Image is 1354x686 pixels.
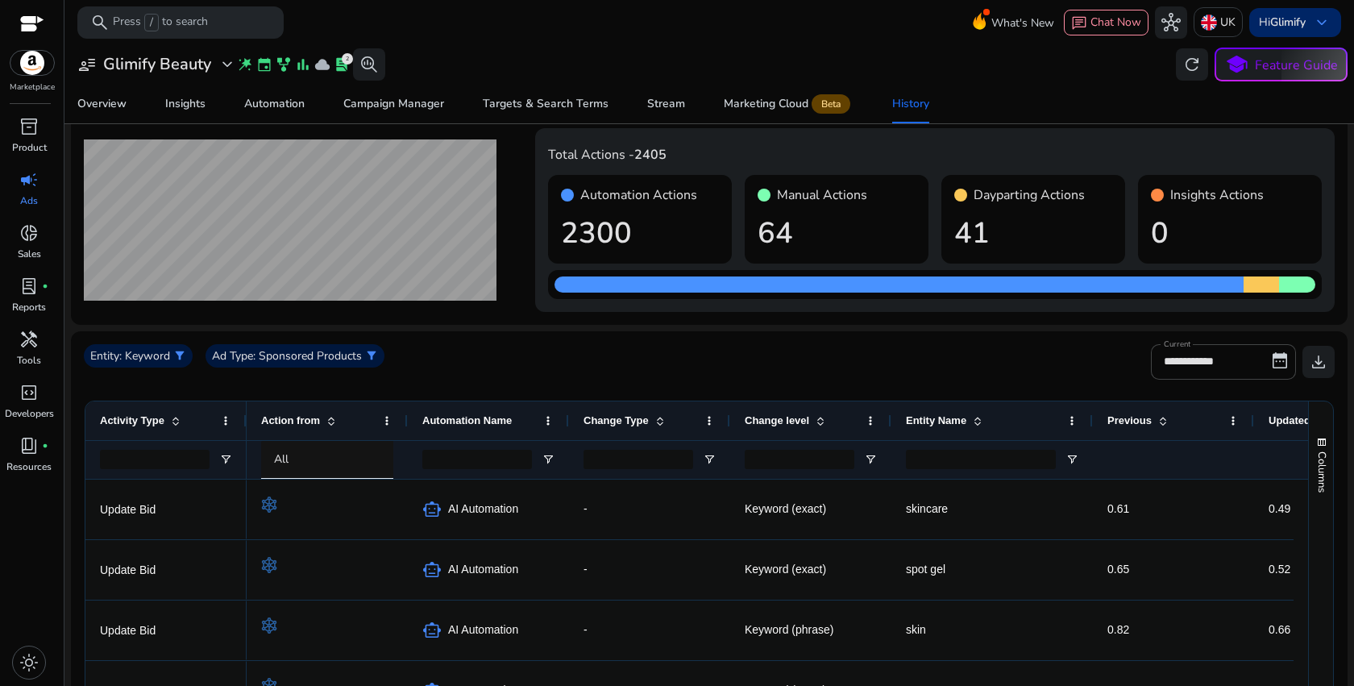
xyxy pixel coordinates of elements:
span: Change level [745,414,809,426]
span: - [584,623,588,636]
p: Resources [6,459,52,474]
span: Keyword (exact) [745,502,826,515]
p: : Keyword [119,347,170,364]
div: Overview [77,98,127,110]
span: code_blocks [19,383,39,402]
button: Open Filter Menu [703,453,716,466]
span: filter_alt [365,349,378,362]
h1: 41 [954,216,1112,251]
h1: 2300 [561,216,719,251]
span: school [1225,53,1248,77]
span: Chat Now [1090,15,1141,30]
h4: Dayparting Actions [974,188,1085,203]
b: Glimify [1270,15,1306,30]
span: download [1309,352,1328,372]
span: Entity Name [906,414,966,426]
span: spot gel [906,563,945,576]
span: skincare [906,502,948,515]
span: All [274,451,289,467]
p: Tools [17,353,41,368]
span: cloud [314,56,330,73]
span: Automation Name [422,414,512,426]
span: AI Automation [448,493,518,526]
span: Updated [1269,414,1310,426]
p: : Sponsored Products [253,347,362,364]
span: inventory_2 [19,117,39,136]
input: Change level Filter Input [745,450,854,469]
button: Open Filter Menu [864,453,877,466]
div: History [892,98,929,110]
p: UK [1220,8,1236,36]
button: Open Filter Menu [1065,453,1078,466]
p: Reports [12,300,46,314]
span: Columns [1315,451,1329,493]
span: wand_stars [237,56,253,73]
h4: Total Actions - [548,148,1322,163]
span: What's New [991,9,1054,37]
div: Conversation(s) [84,90,271,112]
span: smart_toy [422,560,442,580]
span: filter_alt [173,349,186,362]
span: 0.61 [1107,502,1129,515]
span: Beta [812,94,850,114]
span: search_insights [359,55,379,74]
span: smart_toy [422,500,442,519]
img: rule-automation.svg [261,557,277,573]
button: chatChat Now [1064,10,1148,35]
button: search_insights [353,48,385,81]
span: fiber_manual_record [42,283,48,289]
p: Ads [20,193,38,208]
img: amazon.svg [10,51,54,75]
h4: Insights Actions [1170,188,1264,203]
span: lab_profile [19,276,39,296]
div: Insights [165,98,206,110]
p: Product [12,140,47,155]
span: skin [906,623,926,636]
button: Open Filter Menu [219,453,232,466]
b: 2405 [634,146,667,164]
input: Entity Name Filter Input [906,450,1056,469]
p: Sales [18,247,41,261]
span: No previous conversation [86,227,229,390]
span: handyman [19,330,39,349]
button: schoolFeature Guide [1215,48,1348,81]
span: family_history [276,56,292,73]
h3: Glimify Beauty [103,55,211,74]
input: Automation Name Filter Input [422,450,532,469]
h1: 0 [1151,216,1309,251]
span: keyboard_arrow_down [1312,13,1331,32]
span: 0.65 [1107,563,1129,576]
span: - [584,502,588,515]
p: Developers [5,406,54,421]
span: donut_small [19,223,39,243]
div: Campaign Manager [343,98,444,110]
p: Update Bid [100,493,232,526]
span: expand_more [218,55,237,74]
span: Previous [1107,414,1152,426]
button: refresh [1176,48,1208,81]
div: Automation [244,98,305,110]
p: Hi [1259,17,1306,28]
span: search [90,13,110,32]
div: 2 [342,53,353,64]
span: Keyword (phrase) [745,623,834,636]
h1: 64 [758,216,916,251]
span: event [256,56,272,73]
p: Update Bid [100,554,232,587]
span: campaign [19,170,39,189]
span: AI Automation [448,613,518,647]
h4: Manual Actions [777,188,867,203]
span: lab_profile [334,56,350,73]
div: Chat Now [100,414,215,445]
p: Marketplace [10,81,55,94]
span: - [584,563,588,576]
span: Keyword (exact) [745,563,826,576]
span: Activity Type [100,414,164,426]
span: hub [1161,13,1181,32]
span: / [144,14,159,31]
span: chat [1071,15,1087,31]
p: Feature Guide [1255,56,1338,75]
span: 0.52 [1269,563,1290,576]
span: bar_chart [295,56,311,73]
span: book_4 [19,436,39,455]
